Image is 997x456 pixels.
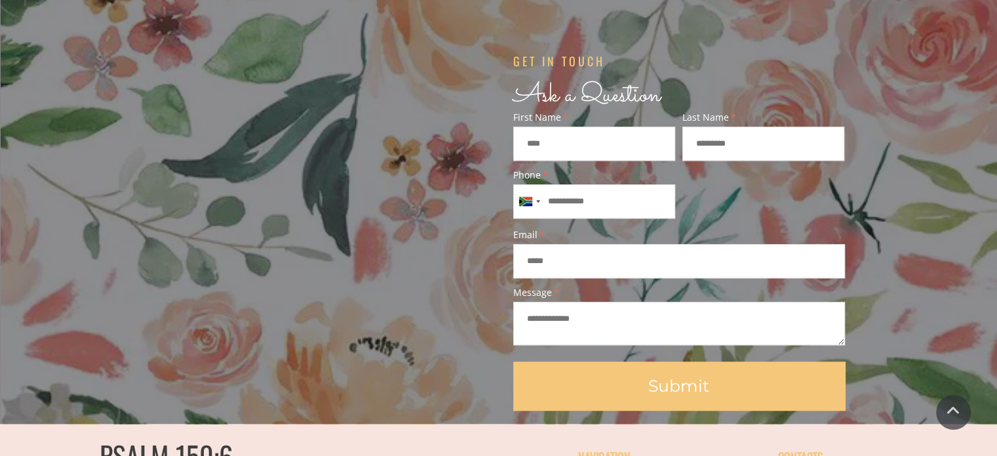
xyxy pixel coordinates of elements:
[513,113,676,122] span: First Name
[513,171,676,180] span: Phone
[936,395,971,430] a: Scroll To Top
[513,288,845,297] span: Message
[682,113,845,122] span: Last Name
[513,184,676,218] input: Phone
[514,185,544,218] button: Selected country
[513,75,661,115] span: Ask a Question
[513,127,676,161] input: First Name
[513,244,845,278] input: Email
[513,52,602,70] span: G E T I N T O U C H
[513,230,845,239] span: Email
[682,127,845,161] input: Last Name
[513,362,845,410] a: Submit
[513,302,845,345] textarea: Message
